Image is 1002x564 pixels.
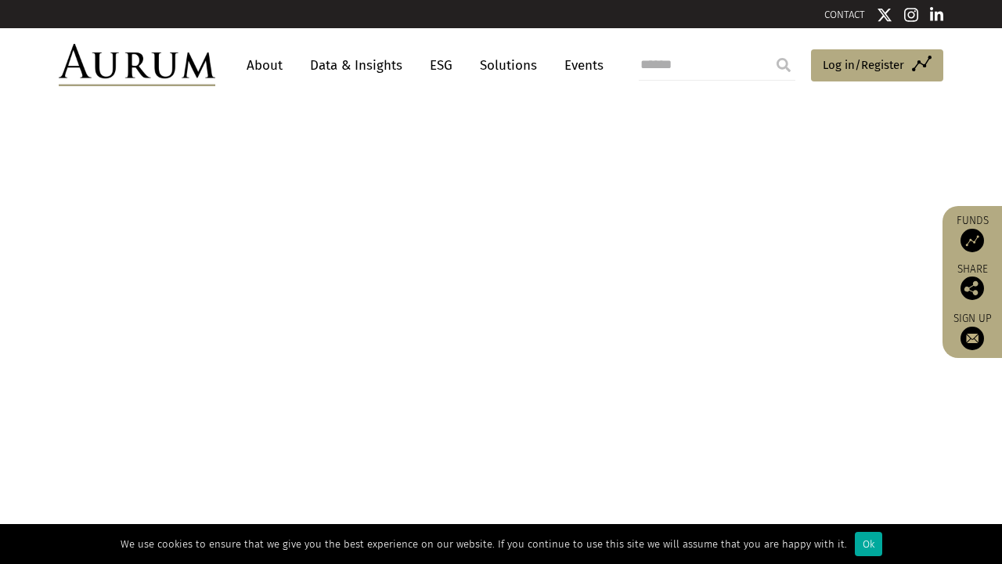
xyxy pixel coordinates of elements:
img: Aurum [59,44,215,86]
a: ESG [422,51,460,80]
div: Share [950,264,994,300]
a: Events [557,51,604,80]
input: Submit [768,49,799,81]
img: Linkedin icon [930,7,944,23]
div: Ok [855,532,882,556]
a: About [239,51,290,80]
img: Twitter icon [877,7,892,23]
a: Log in/Register [811,49,943,82]
a: Data & Insights [302,51,410,80]
a: Funds [950,214,994,252]
a: Sign up [950,312,994,350]
a: Solutions [472,51,545,80]
span: Log in/Register [823,56,904,74]
img: Share this post [961,277,984,300]
img: Instagram icon [904,7,918,23]
a: CONTACT [824,9,865,20]
img: Access Funds [961,229,984,252]
img: Sign up to our newsletter [961,327,984,350]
